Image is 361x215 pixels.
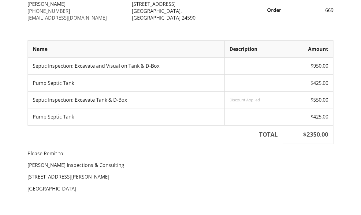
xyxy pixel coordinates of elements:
p: [STREET_ADDRESS][PERSON_NAME] [28,173,333,180]
span: Septic Inspection: Excavate and Visual on Tank & D-Box [33,62,159,69]
div: Order [233,7,285,13]
span: Pump Septic Tank [33,113,74,120]
a: [EMAIL_ADDRESS][DOMAIN_NAME] [28,14,107,21]
td: $425.00 [283,74,333,91]
div: 669 [285,7,337,13]
th: TOTAL [28,125,283,144]
th: Description [224,40,283,57]
p: Please Remit to: [28,150,333,157]
span: Septic Inspection: Excavate Tank & D-Box [33,96,127,103]
th: Name [28,40,225,57]
div: Discount Applied [229,97,278,102]
span: Pump Septic Tank [33,80,74,86]
p: [GEOGRAPHIC_DATA] [28,185,333,192]
td: $425.00 [283,108,333,125]
div: [PERSON_NAME] [28,1,125,7]
div: [GEOGRAPHIC_DATA], [GEOGRAPHIC_DATA] 24590 [132,8,229,21]
td: $550.00 [283,92,333,108]
td: $950.00 [283,58,333,74]
th: $2350.00 [283,125,333,144]
div: [STREET_ADDRESS] [132,1,229,7]
a: [PHONE_NUMBER] [28,8,70,14]
p: [PERSON_NAME] Inspections & Consulting [28,162,333,168]
th: Amount [283,40,333,57]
